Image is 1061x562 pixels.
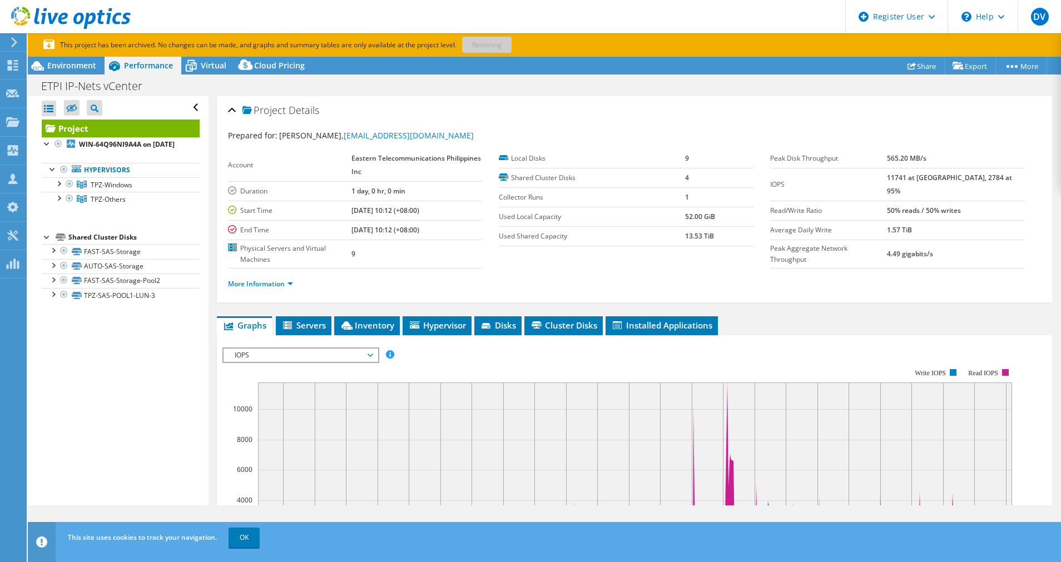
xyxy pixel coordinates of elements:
span: Performance [124,60,173,71]
text: Write IOPS [915,369,946,377]
label: Physical Servers and Virtual Machines [228,243,351,265]
label: Collector Runs [499,192,685,203]
label: Start Time [228,205,351,216]
span: Cloud Pricing [254,60,305,71]
a: [EMAIL_ADDRESS][DOMAIN_NAME] [344,130,474,141]
p: This project has been archived. No changes can be made, and graphs and summary tables are only av... [43,39,588,51]
b: 565.20 MB/s [887,153,926,163]
text: 95th Percentile = 2784 IOPS [264,504,349,514]
span: Hypervisor [408,320,466,331]
a: More Information [228,279,293,289]
b: 1.57 TiB [887,225,912,235]
label: Used Local Capacity [499,211,685,222]
label: Shared Cluster Disks [499,172,685,183]
label: Local Disks [499,153,685,164]
label: Peak Disk Throughput [770,153,888,164]
h1: ETPI IP-Nets vCenter [36,80,160,92]
span: Details [289,103,319,117]
text: 10000 [233,404,252,414]
b: 1 day, 0 hr, 0 min [351,186,405,196]
b: [DATE] 10:12 (+08:00) [351,225,419,235]
b: 50% reads / 50% writes [887,206,961,215]
label: Average Daily Write [770,225,888,236]
a: More [995,57,1047,74]
label: IOPS [770,179,888,190]
b: 9 [351,249,355,258]
span: TPZ-Others [91,195,126,204]
span: TPZ-Windows [91,180,132,190]
a: OK [229,528,260,548]
text: Read IOPS [968,369,998,377]
span: [PERSON_NAME], [279,130,474,141]
span: Environment [47,60,96,71]
span: This site uses cookies to track your navigation. [68,533,217,542]
text: 8000 [237,435,252,444]
span: Disks [480,320,516,331]
label: Used Shared Capacity [499,231,685,242]
b: 52.00 GiB [685,212,715,221]
div: Shared Cluster Disks [68,231,200,244]
label: Account [228,160,351,171]
span: Project [242,105,286,116]
a: Export [944,57,996,74]
a: WIN-64Q96NI9A4A on [DATE] [42,137,200,152]
svg: \n [961,12,971,22]
a: Project [42,120,200,137]
b: 13.53 TiB [685,231,714,241]
b: 11741 at [GEOGRAPHIC_DATA], 2784 at 95% [887,173,1012,196]
b: 4 [685,173,689,182]
span: Inventory [340,320,394,331]
text: 6000 [237,465,252,474]
text: 4000 [237,495,252,505]
a: FAST-SAS-Storage-Pool2 [42,273,200,288]
span: DV [1031,8,1049,26]
label: End Time [228,225,351,236]
label: Prepared for: [228,130,277,141]
span: Cluster Disks [530,320,597,331]
span: IOPS [229,349,372,362]
b: 4.49 gigabits/s [887,249,933,258]
a: TPZ-SAS-POOL1-LUN-3 [42,288,200,302]
a: AUTO-SAS-Storage [42,259,200,273]
label: Peak Aggregate Network Throughput [770,243,888,265]
b: WIN-64Q96NI9A4A on [DATE] [79,140,175,149]
a: Hypervisors [42,163,200,177]
span: Servers [281,320,326,331]
b: Eastern Telecommunications Philippines Inc [351,153,481,176]
label: Duration [228,186,351,197]
span: Installed Applications [611,320,712,331]
b: 1 [685,192,689,202]
span: Graphs [222,320,266,331]
label: Read/Write Ratio [770,205,888,216]
a: Share [899,57,945,74]
a: TPZ-Windows [42,177,200,192]
span: Virtual [201,60,226,71]
a: FAST-SAS-Storage [42,244,200,258]
a: TPZ-Others [42,192,200,206]
b: [DATE] 10:12 (+08:00) [351,206,419,215]
b: 9 [685,153,689,163]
